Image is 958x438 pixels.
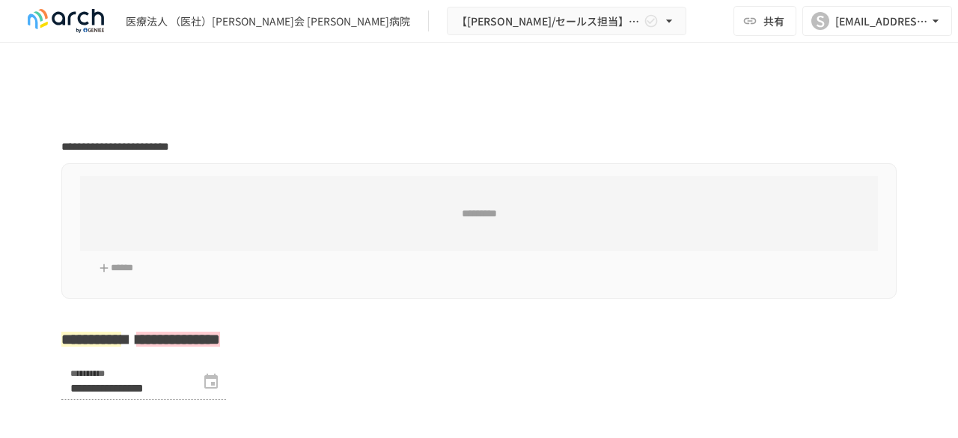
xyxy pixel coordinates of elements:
button: 共有 [733,6,796,36]
button: S[EMAIL_ADDRESS][DOMAIN_NAME] [802,6,952,36]
span: 共有 [763,13,784,29]
button: 【[PERSON_NAME]/セールス担当】医療法人社団淀さんせん会 [PERSON_NAME]病院様_初期設定サポート [447,7,686,36]
div: 医療法人 （医社）[PERSON_NAME]会 [PERSON_NAME]病院 [126,13,410,29]
div: S [811,12,829,30]
img: logo-default@2x-9cf2c760.svg [18,9,114,33]
div: [EMAIL_ADDRESS][DOMAIN_NAME] [835,12,928,31]
span: 【[PERSON_NAME]/セールス担当】医療法人社団淀さんせん会 [PERSON_NAME]病院様_初期設定サポート [457,12,641,31]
